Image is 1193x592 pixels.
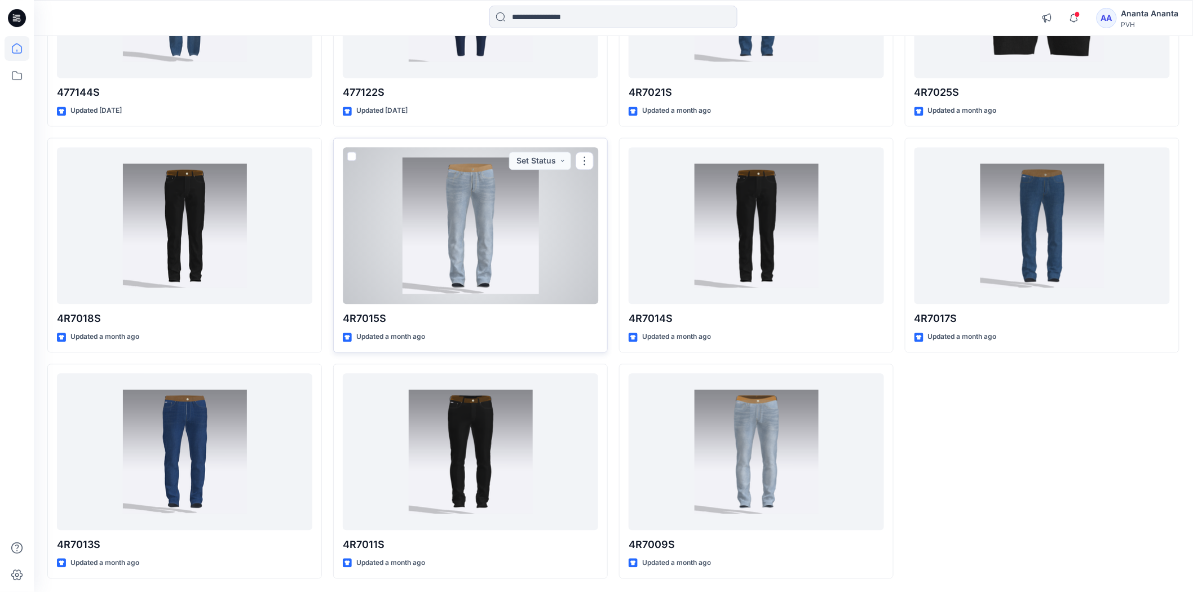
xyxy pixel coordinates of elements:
[629,311,884,326] p: 4R7014S
[1121,20,1179,29] div: PVH
[343,537,598,553] p: 4R7011S
[57,537,312,553] p: 4R7013S
[343,147,598,304] a: 4R7015S
[629,537,884,553] p: 4R7009S
[343,373,598,530] a: 4R7011S
[928,331,997,343] p: Updated a month ago
[343,311,598,326] p: 4R7015S
[57,85,312,100] p: 477144S
[629,85,884,100] p: 4R7021S
[642,557,711,569] p: Updated a month ago
[642,105,711,117] p: Updated a month ago
[70,331,139,343] p: Updated a month ago
[57,311,312,326] p: 4R7018S
[914,85,1170,100] p: 4R7025S
[1121,7,1179,20] div: Ananta Ananta
[1097,8,1117,28] div: AA
[356,331,425,343] p: Updated a month ago
[928,105,997,117] p: Updated a month ago
[629,147,884,304] a: 4R7014S
[642,331,711,343] p: Updated a month ago
[914,311,1170,326] p: 4R7017S
[57,373,312,530] a: 4R7013S
[343,85,598,100] p: 477122S
[70,557,139,569] p: Updated a month ago
[629,373,884,530] a: 4R7009S
[356,105,408,117] p: Updated [DATE]
[356,557,425,569] p: Updated a month ago
[914,147,1170,304] a: 4R7017S
[70,105,122,117] p: Updated [DATE]
[57,147,312,304] a: 4R7018S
